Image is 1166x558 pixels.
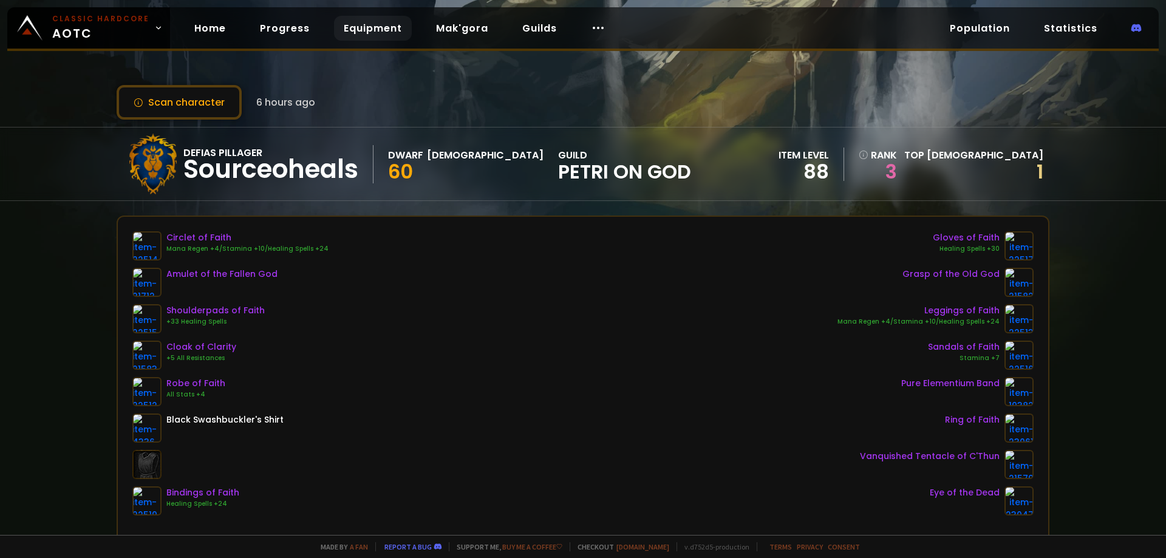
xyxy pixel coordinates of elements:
[933,244,1000,254] div: Healing Spells +30
[166,390,225,400] div: All Stats +4
[132,377,162,406] img: item-22512
[928,353,1000,363] div: Stamina +7
[183,160,358,179] div: Sourceoheals
[52,13,149,43] span: AOTC
[185,16,236,41] a: Home
[837,304,1000,317] div: Leggings of Faith
[828,542,860,551] a: Consent
[1004,450,1034,479] img: item-21579
[837,317,1000,327] div: Mana Regen +4/Stamina +10/Healing Spells +24
[350,542,368,551] a: a fan
[558,148,691,181] div: guild
[859,148,897,163] div: rank
[1004,231,1034,260] img: item-22517
[426,16,498,41] a: Mak'gora
[132,231,162,260] img: item-22514
[250,16,319,41] a: Progress
[132,486,162,515] img: item-22519
[1004,486,1034,515] img: item-23047
[502,542,562,551] a: Buy me a coffee
[616,542,669,551] a: [DOMAIN_NAME]
[334,16,412,41] a: Equipment
[928,341,1000,353] div: Sandals of Faith
[902,268,1000,281] div: Grasp of the Old God
[769,542,792,551] a: Terms
[570,542,669,551] span: Checkout
[166,499,239,509] div: Healing Spells +24
[166,244,329,254] div: Mana Regen +4/Stamina +10/Healing Spells +24
[427,148,544,163] div: [DEMOGRAPHIC_DATA]
[7,7,170,49] a: Classic HardcoreAOTC
[388,148,423,163] div: Dwarf
[166,317,265,327] div: +33 Healing Spells
[1004,341,1034,370] img: item-22516
[132,341,162,370] img: item-21583
[449,542,562,551] span: Support me,
[132,268,162,297] img: item-21712
[860,450,1000,463] div: Vanquished Tentacle of C'Thun
[117,85,242,120] button: Scan character
[1004,268,1034,297] img: item-21582
[945,413,1000,426] div: Ring of Faith
[513,16,567,41] a: Guilds
[388,158,413,185] span: 60
[166,377,225,390] div: Robe of Faith
[166,304,265,317] div: Shoulderpads of Faith
[384,542,432,551] a: Report a bug
[166,413,284,426] div: Black Swashbuckler's Shirt
[183,145,358,160] div: Defias Pillager
[132,304,162,333] img: item-22515
[927,148,1043,162] span: [DEMOGRAPHIC_DATA]
[1004,413,1034,443] img: item-23061
[132,413,162,443] img: item-4336
[1004,377,1034,406] img: item-19382
[166,353,236,363] div: +5 All Resistances
[930,486,1000,499] div: Eye of the Dead
[940,16,1020,41] a: Population
[859,163,897,181] a: 3
[779,148,829,163] div: item level
[166,268,278,281] div: Amulet of the Fallen God
[558,163,691,181] span: petri on god
[1034,16,1107,41] a: Statistics
[52,13,149,24] small: Classic Hardcore
[797,542,823,551] a: Privacy
[904,148,1043,163] div: Top
[1004,304,1034,333] img: item-22513
[1037,158,1043,185] a: 1
[901,377,1000,390] div: Pure Elementium Band
[166,341,236,353] div: Cloak of Clarity
[779,163,829,181] div: 88
[166,231,329,244] div: Circlet of Faith
[166,486,239,499] div: Bindings of Faith
[933,231,1000,244] div: Gloves of Faith
[256,95,315,110] span: 6 hours ago
[313,542,368,551] span: Made by
[677,542,749,551] span: v. d752d5 - production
